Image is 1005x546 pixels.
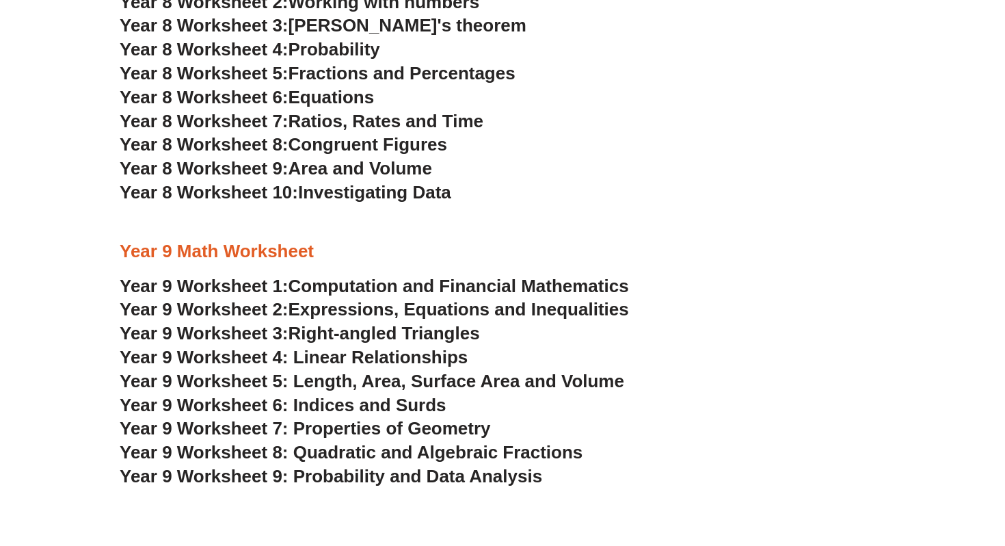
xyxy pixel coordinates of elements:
[120,158,289,179] span: Year 8 Worksheet 9:
[120,182,298,203] span: Year 8 Worksheet 10:
[120,134,289,155] span: Year 8 Worksheet 8:
[289,63,515,83] span: Fractions and Percentages
[120,347,468,367] a: Year 9 Worksheet 4: Linear Relationships
[120,299,629,320] a: Year 9 Worksheet 2:Expressions, Equations and Inequalities
[120,323,289,343] span: Year 9 Worksheet 3:
[120,240,885,263] h3: Year 9 Math Worksheet
[120,87,374,107] a: Year 8 Worksheet 6:Equations
[120,111,483,131] a: Year 8 Worksheet 7:Ratios, Rates and Time
[289,15,526,36] span: [PERSON_NAME]'s theorem
[289,39,380,60] span: Probability
[120,276,629,296] a: Year 9 Worksheet 1:Computation and Financial Mathematics
[120,276,289,296] span: Year 9 Worksheet 1:
[289,111,483,131] span: Ratios, Rates and Time
[120,15,526,36] a: Year 8 Worksheet 3:[PERSON_NAME]'s theorem
[120,39,380,60] a: Year 8 Worksheet 4:Probability
[770,391,1005,546] iframe: Chat Widget
[120,182,451,203] a: Year 8 Worksheet 10:Investigating Data
[120,63,289,83] span: Year 8 Worksheet 5:
[120,63,515,83] a: Year 8 Worksheet 5:Fractions and Percentages
[289,276,629,296] span: Computation and Financial Mathematics
[289,134,447,155] span: Congruent Figures
[120,371,624,391] a: Year 9 Worksheet 5: Length, Area, Surface Area and Volume
[289,323,480,343] span: Right-angled Triangles
[298,182,451,203] span: Investigating Data
[120,87,289,107] span: Year 8 Worksheet 6:
[289,87,375,107] span: Equations
[120,442,582,463] a: Year 9 Worksheet 8: Quadratic and Algebraic Fractions
[120,466,542,486] a: Year 9 Worksheet 9: Probability and Data Analysis
[120,299,289,320] span: Year 9 Worksheet 2:
[120,418,491,439] a: Year 9 Worksheet 7: Properties of Geometry
[120,111,289,131] span: Year 8 Worksheet 7:
[120,39,289,60] span: Year 8 Worksheet 4:
[120,15,289,36] span: Year 8 Worksheet 3:
[289,299,629,320] span: Expressions, Equations and Inequalities
[289,158,432,179] span: Area and Volume
[120,395,446,415] a: Year 9 Worksheet 6: Indices and Surds
[120,134,447,155] a: Year 8 Worksheet 8:Congruent Figures
[120,158,432,179] a: Year 8 Worksheet 9:Area and Volume
[120,323,480,343] a: Year 9 Worksheet 3:Right-angled Triangles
